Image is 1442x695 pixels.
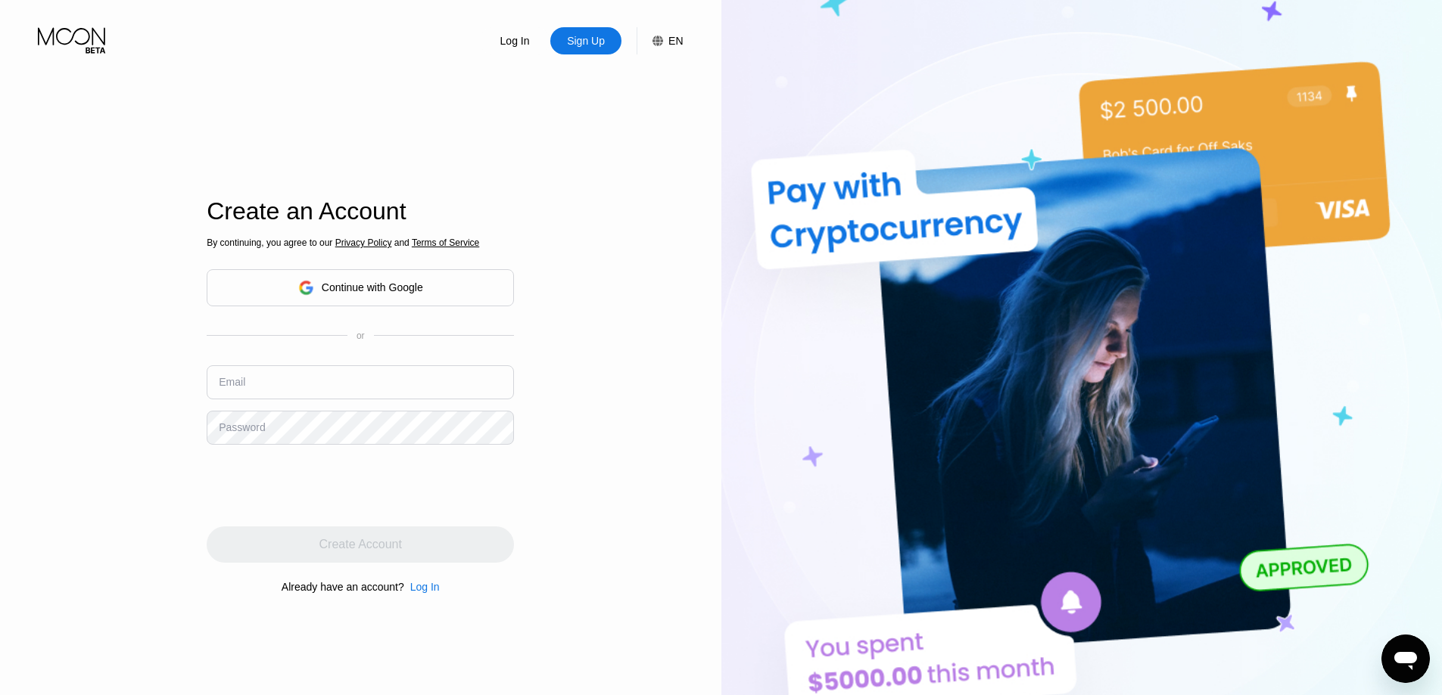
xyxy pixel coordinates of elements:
[668,35,683,47] div: EN
[282,581,404,593] div: Already have an account?
[322,281,423,293] div: Continue with Google
[207,237,514,248] div: By continuing, you agree to our
[565,33,606,48] div: Sign Up
[391,237,412,248] span: and
[412,237,479,248] span: Terms of Service
[479,27,550,54] div: Log In
[637,27,683,54] div: EN
[550,27,621,54] div: Sign Up
[404,581,440,593] div: Log In
[207,269,514,306] div: Continue with Google
[1381,634,1430,683] iframe: Button to launch messaging window
[219,376,245,388] div: Email
[357,330,365,341] div: or
[207,456,437,515] iframe: reCAPTCHA
[410,581,440,593] div: Log In
[499,33,531,48] div: Log In
[335,237,392,248] span: Privacy Policy
[219,421,265,433] div: Password
[207,197,514,225] div: Create an Account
